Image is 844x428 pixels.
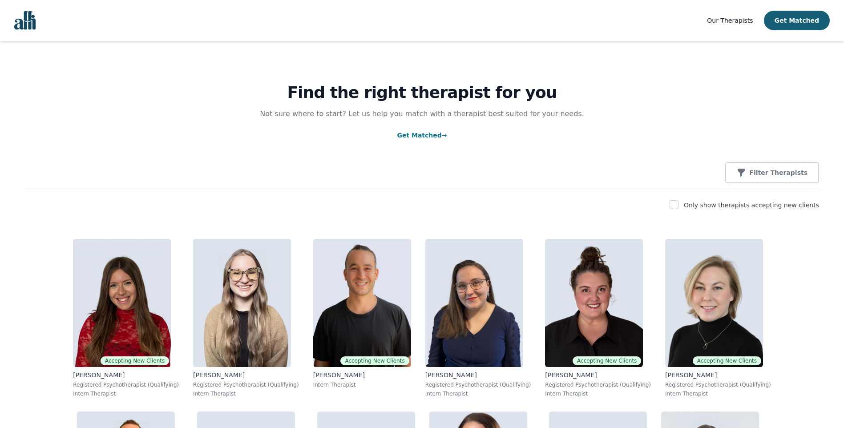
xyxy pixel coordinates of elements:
a: Faith_Woodley[PERSON_NAME]Registered Psychotherapist (Qualifying)Intern Therapist [186,232,306,404]
p: [PERSON_NAME] [73,371,179,380]
a: Kavon_BanejadAccepting New Clients[PERSON_NAME]Intern Therapist [306,232,418,404]
img: Faith_Woodley [193,239,291,367]
span: Accepting New Clients [101,356,169,365]
p: Intern Therapist [665,390,771,397]
p: Registered Psychotherapist (Qualifying) [73,381,179,388]
span: Accepting New Clients [340,356,409,365]
p: Registered Psychotherapist (Qualifying) [545,381,651,388]
h1: Find the right therapist for you [25,84,819,101]
p: Registered Psychotherapist (Qualifying) [193,381,299,388]
p: [PERSON_NAME] [545,371,651,380]
p: [PERSON_NAME] [193,371,299,380]
label: Only show therapists accepting new clients [684,202,819,209]
img: Vanessa_McCulloch [425,239,523,367]
span: Accepting New Clients [573,356,641,365]
p: Not sure where to start? Let us help you match with a therapist best suited for your needs. [251,109,593,119]
p: Intern Therapist [425,390,531,397]
p: [PERSON_NAME] [313,371,411,380]
a: Janelle_RushtonAccepting New Clients[PERSON_NAME]Registered Psychotherapist (Qualifying)Intern Th... [538,232,658,404]
span: Our Therapists [707,17,753,24]
p: Registered Psychotherapist (Qualifying) [425,381,531,388]
a: Jocelyn_CrawfordAccepting New Clients[PERSON_NAME]Registered Psychotherapist (Qualifying)Intern T... [658,232,778,404]
p: Intern Therapist [313,381,411,388]
img: Alisha_Levine [73,239,171,367]
button: Get Matched [764,11,830,30]
p: [PERSON_NAME] [425,371,531,380]
a: Our Therapists [707,15,753,26]
a: Vanessa_McCulloch[PERSON_NAME]Registered Psychotherapist (Qualifying)Intern Therapist [418,232,538,404]
p: [PERSON_NAME] [665,371,771,380]
p: Filter Therapists [749,168,808,177]
p: Intern Therapist [73,390,179,397]
img: Kavon_Banejad [313,239,411,367]
a: Get Matched [397,132,447,139]
button: Filter Therapists [725,162,819,183]
a: Alisha_LevineAccepting New Clients[PERSON_NAME]Registered Psychotherapist (Qualifying)Intern Ther... [66,232,186,404]
p: Registered Psychotherapist (Qualifying) [665,381,771,388]
p: Intern Therapist [545,390,651,397]
img: alli logo [14,11,36,30]
span: Accepting New Clients [693,356,761,365]
span: → [442,132,447,139]
img: Jocelyn_Crawford [665,239,763,367]
img: Janelle_Rushton [545,239,643,367]
p: Intern Therapist [193,390,299,397]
